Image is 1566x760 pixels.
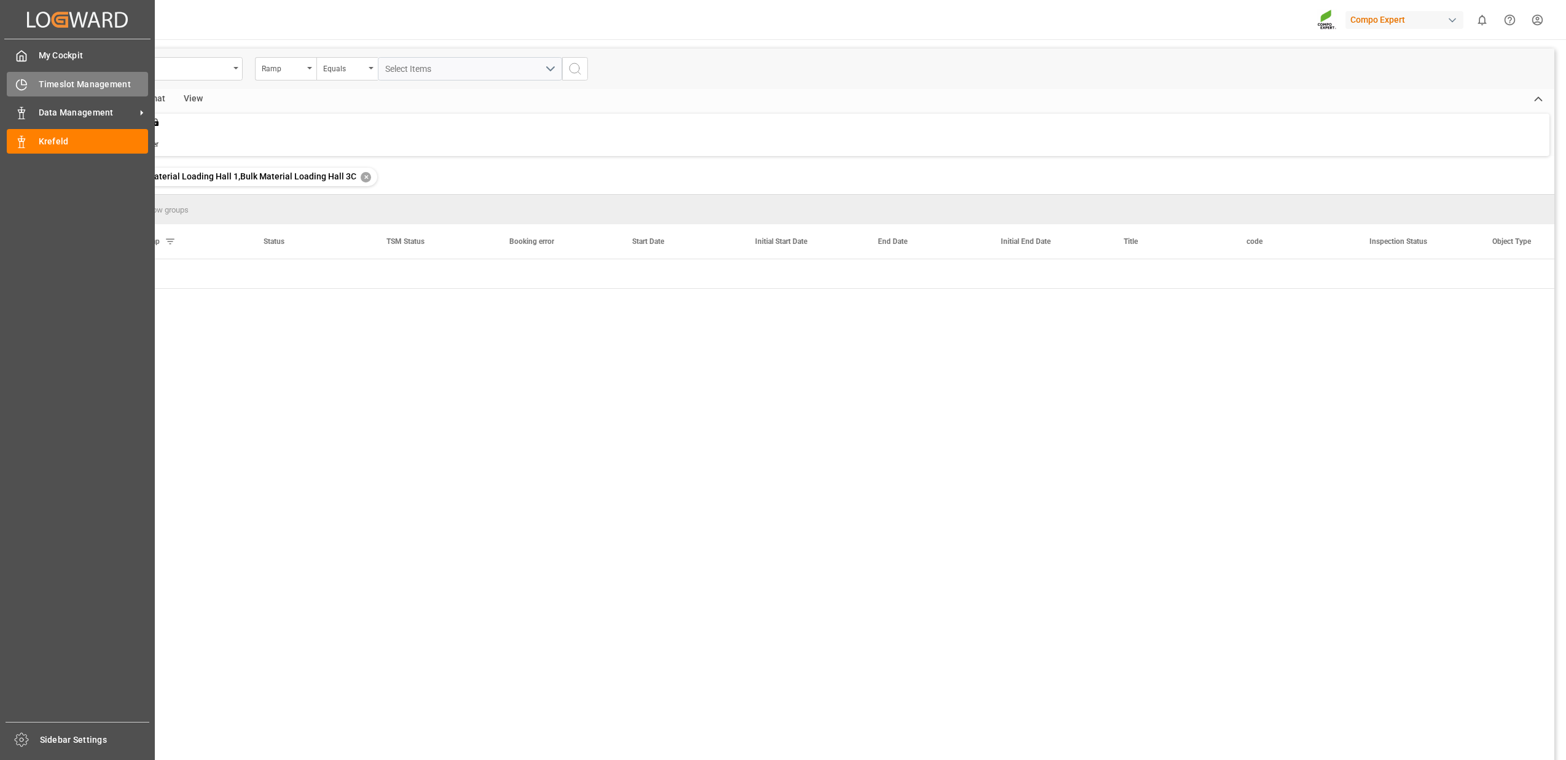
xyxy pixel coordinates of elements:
span: Inspection Status [1369,237,1427,246]
img: Screenshot%202023-09-29%20at%2010.02.21.png_1712312052.png [1317,9,1337,31]
span: code [1247,237,1263,246]
span: End Date [878,237,907,246]
span: Initial End Date [1001,237,1051,246]
button: Compo Expert [1345,8,1468,31]
span: TSM Status [386,237,425,246]
a: Krefeld [7,129,148,153]
button: open menu [316,57,378,80]
span: My Cockpit [39,49,149,62]
span: Status [264,237,284,246]
span: Select Items [385,64,437,74]
div: Equals [323,60,365,74]
div: Compo Expert [1345,11,1463,29]
button: search button [562,57,588,80]
span: Initial Start Date [755,237,807,246]
button: Help Center [1496,6,1524,34]
span: Timeslot Management [39,78,149,91]
span: Start Date [632,237,664,246]
span: Krefeld [39,135,149,148]
span: Sidebar Settings [40,734,150,746]
div: ✕ [361,172,371,182]
button: open menu [378,57,562,80]
a: Timeslot Management [7,72,148,96]
div: Ramp [262,60,303,74]
span: Bulk Material Loading Hall 1,Bulk Material Loading Hall 3C [128,171,356,181]
span: Title [1124,237,1138,246]
button: show 0 new notifications [1468,6,1496,34]
button: open menu [255,57,316,80]
span: Data Management [39,106,136,119]
span: Booking error [509,237,554,246]
div: View [174,89,212,110]
a: My Cockpit [7,44,148,68]
span: Object Type [1492,237,1531,246]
